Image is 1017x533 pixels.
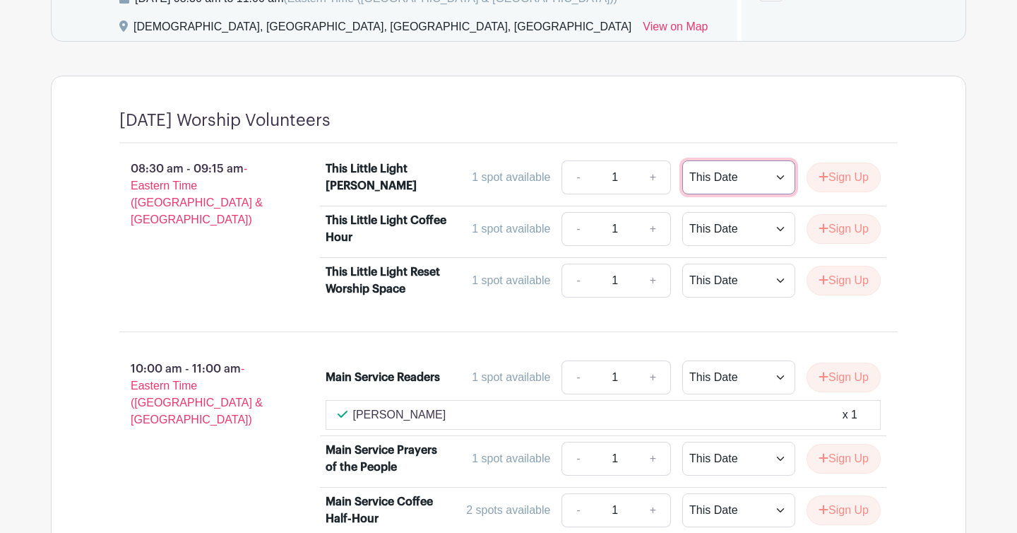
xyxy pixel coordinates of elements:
p: [PERSON_NAME] [353,406,446,423]
div: 1 spot available [472,450,550,467]
p: 10:00 am - 11:00 am [97,355,303,434]
div: Main Service Readers [326,369,440,386]
a: - [561,442,594,476]
div: 1 spot available [472,169,550,186]
div: 1 spot available [472,369,550,386]
p: 08:30 am - 09:15 am [97,155,303,234]
button: Sign Up [807,444,881,474]
div: This Little Light Coffee Hour [326,212,448,246]
a: + [636,264,671,298]
div: Main Service Prayers of the People [326,442,448,476]
div: 1 spot available [472,272,550,289]
div: Main Service Coffee Half-Hour [326,493,448,527]
a: - [561,212,594,246]
div: This Little Light Reset Worship Space [326,264,448,298]
button: Sign Up [807,214,881,244]
h4: [DATE] Worship Volunteers [119,110,331,131]
a: + [636,160,671,194]
a: + [636,361,671,394]
div: 1 spot available [472,221,550,238]
a: - [561,493,594,527]
div: x 1 [843,406,857,423]
div: This Little Light [PERSON_NAME] [326,160,448,194]
div: 2 spots available [466,502,550,519]
a: + [636,442,671,476]
button: Sign Up [807,163,881,192]
a: + [636,493,671,527]
a: - [561,264,594,298]
span: - Eastern Time ([GEOGRAPHIC_DATA] & [GEOGRAPHIC_DATA]) [131,163,263,225]
span: - Eastern Time ([GEOGRAPHIC_DATA] & [GEOGRAPHIC_DATA]) [131,363,263,426]
a: - [561,361,594,394]
a: View on Map [643,18,708,41]
button: Sign Up [807,363,881,392]
button: Sign Up [807,266,881,295]
div: [DEMOGRAPHIC_DATA], [GEOGRAPHIC_DATA], [GEOGRAPHIC_DATA], [GEOGRAPHIC_DATA] [133,18,631,41]
button: Sign Up [807,496,881,525]
a: + [636,212,671,246]
a: - [561,160,594,194]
